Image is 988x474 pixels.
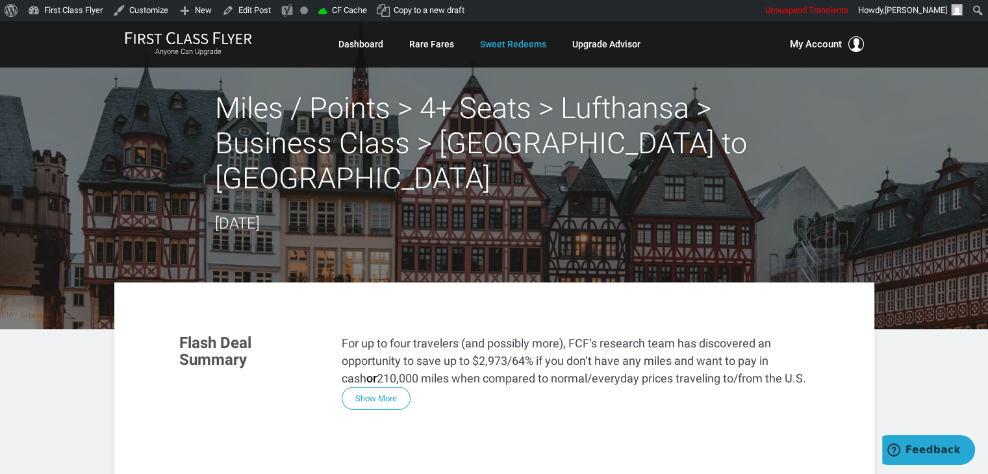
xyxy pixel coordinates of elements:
a: Rare Fares [409,32,454,56]
h3: Flash Deal Summary [179,334,322,369]
img: First Class Flyer [125,31,252,45]
strong: or [366,371,377,385]
p: For up to four travelers (and possibly more), FCF’s research team has discovered an opportunity t... [342,334,809,387]
button: My Account [790,36,864,52]
a: First Class FlyerAnyone Can Upgrade [125,31,252,57]
time: [DATE] [215,214,260,232]
small: Anyone Can Upgrade [125,47,252,56]
a: Upgrade Advisor [572,32,640,56]
a: Sweet Redeems [480,32,546,56]
button: Show More [342,387,411,410]
a: Dashboard [338,32,383,56]
span: My Account [790,36,842,52]
iframe: Opens a widget where you can find more information [882,435,975,468]
span: Unsuspend Transients [765,5,848,15]
span: [PERSON_NAME] [885,5,947,15]
h2: Miles / Points > 4+ Seats > Lufthansa > Business Class > [GEOGRAPHIC_DATA] to [GEOGRAPHIC_DATA] [215,91,774,196]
